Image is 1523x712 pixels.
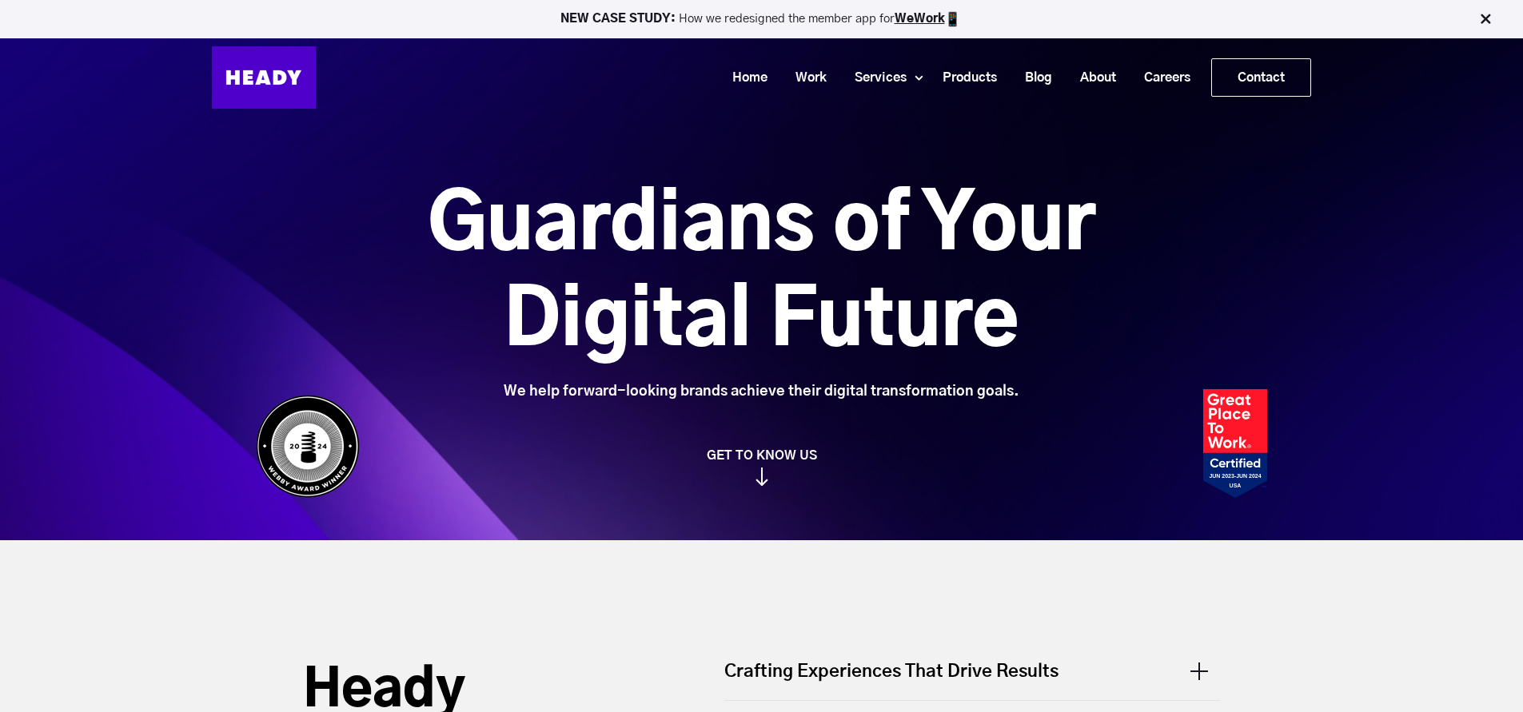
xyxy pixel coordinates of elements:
[835,63,915,93] a: Services
[1005,63,1060,93] a: Blog
[724,659,1220,700] div: Crafting Experiences That Drive Results
[775,63,835,93] a: Work
[338,178,1185,370] h1: Guardians of Your Digital Future
[945,11,961,27] img: app emoji
[895,13,945,25] a: WeWork
[756,467,768,486] img: arrow_down
[212,46,316,109] img: Heady_Logo_Web-01 (1)
[332,58,1311,97] div: Navigation Menu
[338,383,1185,400] div: We help forward-looking brands achieve their digital transformation goals.
[712,63,775,93] a: Home
[256,395,360,498] img: Heady_WebbyAward_Winner-4
[1212,59,1310,96] a: Contact
[923,63,1005,93] a: Products
[1477,11,1493,27] img: Close Bar
[7,11,1516,27] p: How we redesigned the member app for
[1124,63,1198,93] a: Careers
[1203,389,1267,498] img: Heady_2023_Certification_Badge
[1060,63,1124,93] a: About
[248,447,1275,486] a: GET TO KNOW US
[560,13,679,25] strong: NEW CASE STUDY:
